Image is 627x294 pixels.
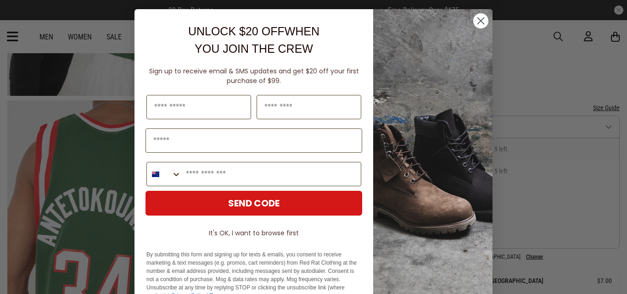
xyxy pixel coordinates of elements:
[146,191,362,216] button: SEND CODE
[149,67,359,85] span: Sign up to receive email & SMS updates and get $20 off your first purchase of $99.
[152,171,159,178] img: New Zealand
[146,95,251,119] input: First Name
[195,42,313,55] span: YOU JOIN THE CREW
[146,128,362,153] input: Email
[473,13,489,29] button: Close dialog
[285,25,319,38] span: WHEN
[147,162,181,186] button: Search Countries
[188,25,285,38] span: UNLOCK $20 OFF
[146,225,362,241] button: It's OK, I want to browse first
